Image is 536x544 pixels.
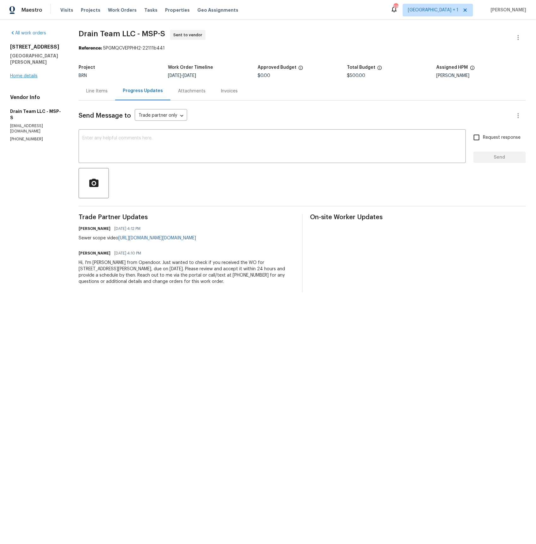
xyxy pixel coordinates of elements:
span: $0.00 [258,73,270,78]
span: On-site Worker Updates [310,214,526,220]
h5: Project [79,65,95,70]
span: Maestro [21,7,42,13]
span: Geo Assignments [197,7,238,13]
h6: [PERSON_NAME] [79,250,110,256]
a: [URL][DOMAIN_NAME][DOMAIN_NAME] [118,236,196,240]
span: - [168,73,196,78]
span: Trade Partner Updates [79,214,294,220]
span: [DATE] 4:10 PM [114,250,141,256]
div: Sewer scope video [79,235,196,241]
h4: Vendor Info [10,94,63,101]
p: [PHONE_NUMBER] [10,137,63,142]
b: Reference: [79,46,102,50]
span: Sent to vendor [173,32,205,38]
span: Request response [483,134,521,141]
div: Trade partner only [135,111,187,121]
span: Work Orders [108,7,137,13]
div: Invoices [221,88,238,94]
div: Line Items [86,88,108,94]
span: [DATE] 4:12 PM [114,225,140,232]
span: The hpm assigned to this work order. [470,65,475,73]
div: Attachments [178,88,205,94]
span: [GEOGRAPHIC_DATA] + 1 [408,7,459,13]
span: Visits [60,7,73,13]
span: Send Message to [79,113,131,119]
span: Projects [81,7,100,13]
span: Properties [165,7,190,13]
h5: Approved Budget [258,65,296,70]
h6: [PERSON_NAME] [79,225,110,232]
p: [EMAIL_ADDRESS][DOMAIN_NAME] [10,123,63,134]
div: 5PGMQCVEPPHH2-22111b441 [79,45,526,51]
h5: Work Order Timeline [168,65,213,70]
span: [DATE] [168,73,182,78]
span: Tasks [144,8,158,12]
div: Hi, I'm [PERSON_NAME] from Opendoor. Just wanted to check if you received the WO for [STREET_ADDR... [79,260,294,285]
span: [PERSON_NAME] [488,7,527,13]
div: Progress Updates [123,88,163,94]
span: The total cost of line items that have been approved by both Opendoor and the Trade Partner. This... [298,65,303,73]
a: Home details [10,74,38,78]
span: [DATE] [183,73,196,78]
span: The total cost of line items that have been proposed by Opendoor. This sum includes line items th... [377,65,382,73]
h2: [STREET_ADDRESS] [10,44,63,50]
h5: Total Budget [347,65,375,70]
h5: Drain Team LLC - MSP-S [10,108,63,121]
span: Drain Team LLC - MSP-S [79,30,165,38]
span: $500.00 [347,73,365,78]
div: [PERSON_NAME] [437,73,526,78]
div: 118 [394,4,398,10]
h5: [GEOGRAPHIC_DATA][PERSON_NAME] [10,53,63,65]
span: BRN [79,73,87,78]
a: All work orders [10,31,46,35]
h5: Assigned HPM [437,65,468,70]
